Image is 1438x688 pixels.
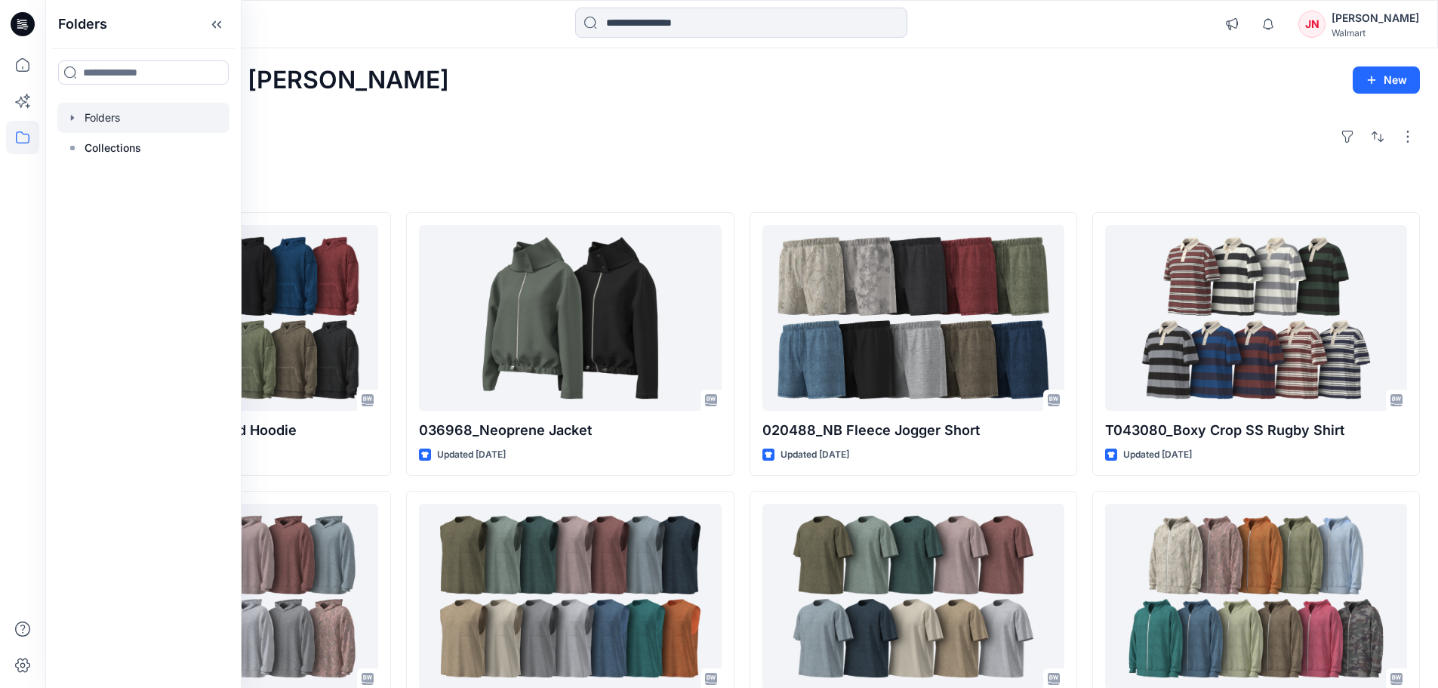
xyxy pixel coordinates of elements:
[1332,27,1419,39] div: Walmart
[1298,11,1326,38] div: JN
[781,447,849,463] p: Updated [DATE]
[1105,420,1407,441] p: T043080_Boxy Crop SS Rugby Shirt
[762,420,1064,441] p: 020488_NB Fleece Jogger Short
[419,420,721,441] p: 036968_Neoprene Jacket
[1105,225,1407,412] a: T043080_Boxy Crop SS Rugby Shirt
[1123,447,1192,463] p: Updated [DATE]
[63,179,1420,197] h4: Styles
[762,225,1064,412] a: 020488_NB Fleece Jogger Short
[1332,9,1419,27] div: [PERSON_NAME]
[63,66,449,94] h2: Welcome back, [PERSON_NAME]
[419,225,721,412] a: 036968_Neoprene Jacket
[1353,66,1420,94] button: New
[437,447,506,463] p: Updated [DATE]
[85,139,141,157] p: Collections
